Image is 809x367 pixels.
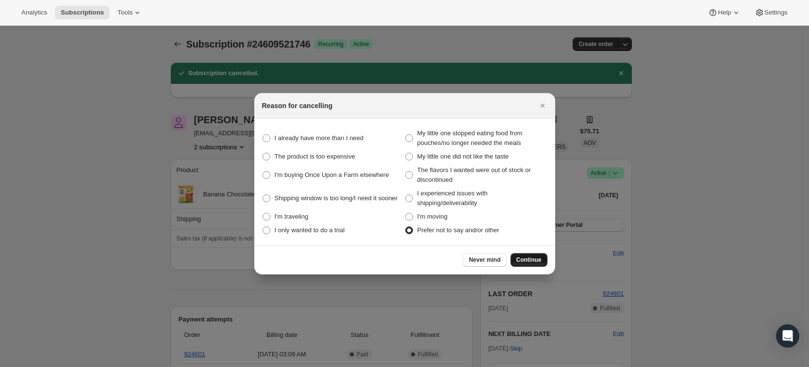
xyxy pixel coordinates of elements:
[511,253,547,267] button: Continue
[516,256,542,264] span: Continue
[718,9,731,16] span: Help
[702,6,746,19] button: Help
[275,226,345,234] span: I only wanted to do a trial
[262,101,332,111] h2: Reason for cancelling
[749,6,793,19] button: Settings
[417,190,488,207] span: I experienced issues with shipping/deliverability
[417,213,447,220] span: I'm moving
[275,134,364,142] span: I already have more than I need
[117,9,132,16] span: Tools
[417,153,509,160] span: My little one did not like the taste
[112,6,148,19] button: Tools
[417,226,499,234] span: Prefer not to say and/or other
[469,256,500,264] span: Never mind
[275,194,398,202] span: Shipping window is too long/I need it sooner
[55,6,110,19] button: Subscriptions
[536,99,549,112] button: Close
[463,253,506,267] button: Never mind
[275,213,309,220] span: I'm traveling
[275,171,389,178] span: I'm buying Once Upon a Farm elsewhere
[417,166,531,183] span: The flavors I wanted were out of stock or discontinued
[21,9,47,16] span: Analytics
[275,153,355,160] span: The product is too expensive
[16,6,53,19] button: Analytics
[61,9,104,16] span: Subscriptions
[417,129,523,146] span: My little one stopped eating food from pouches/no longer needed the meals
[764,9,788,16] span: Settings
[776,324,799,348] div: Open Intercom Messenger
